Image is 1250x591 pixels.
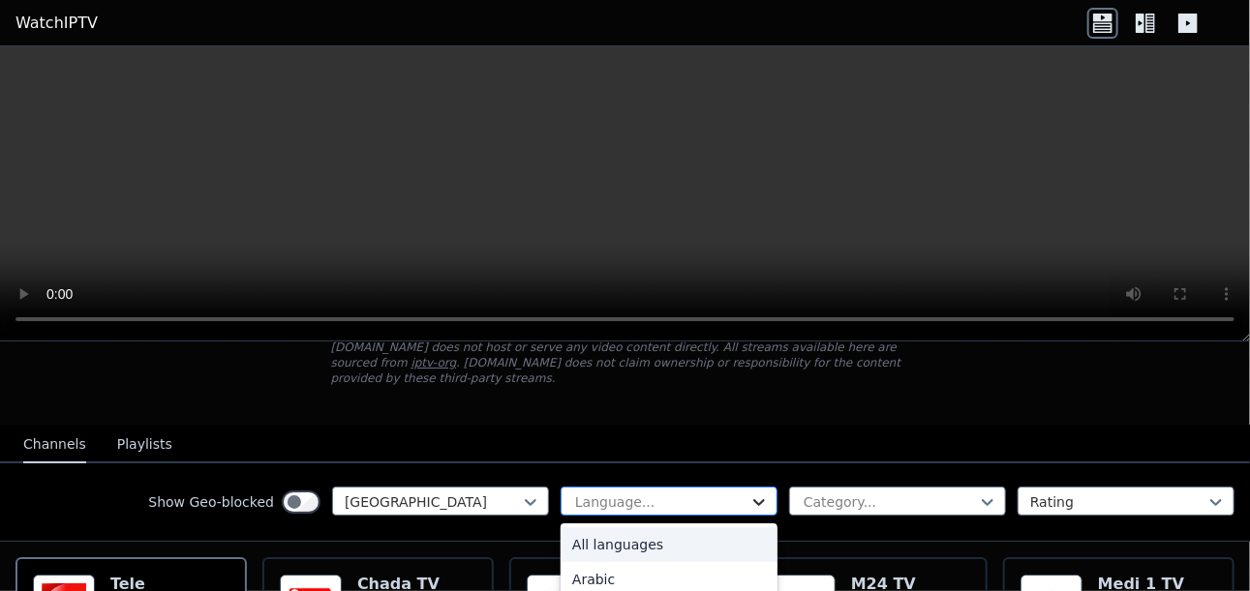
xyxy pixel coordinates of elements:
[561,527,777,562] div: All languages
[412,356,457,369] a: iptv-org
[23,427,86,463] button: Channels
[148,492,274,512] label: Show Geo-blocked
[117,427,172,463] button: Playlists
[331,340,920,386] p: [DOMAIN_NAME] does not host or serve any video content directly. All streams available here are s...
[15,12,98,35] a: WatchIPTV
